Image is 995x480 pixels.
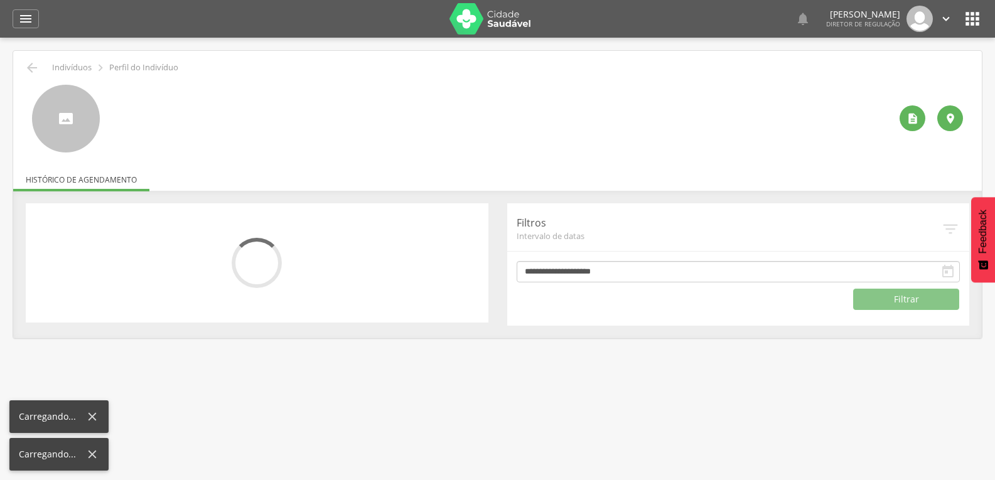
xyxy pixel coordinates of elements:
span: Diretor de regulação [826,19,900,28]
i:  [18,11,33,26]
span: Feedback [977,210,989,253]
i:  [944,112,957,125]
div: Carregando... [19,448,85,461]
div: Localização [937,105,963,131]
div: Carregando... [19,410,85,423]
p: Indivíduos [52,63,92,73]
p: [PERSON_NAME] [826,10,900,19]
i:  [795,11,810,26]
div: Ver histórico de cadastramento [900,105,925,131]
p: Filtros [517,216,942,230]
a:  [13,9,39,28]
span: Intervalo de datas [517,230,942,242]
a:  [795,6,810,32]
button: Feedback - Mostrar pesquisa [971,197,995,282]
i:  [939,12,953,26]
i:  [94,61,107,75]
i:  [962,9,982,29]
a:  [939,6,953,32]
p: Perfil do Indivíduo [109,63,178,73]
i:  [940,264,955,279]
i:  [941,220,960,238]
button: Filtrar [853,289,959,310]
i: Voltar [24,60,40,75]
i:  [906,112,919,125]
